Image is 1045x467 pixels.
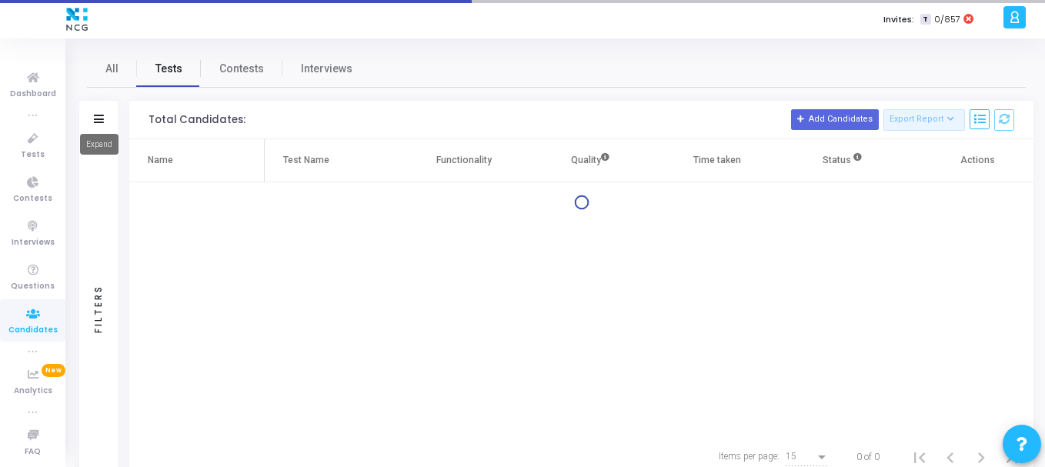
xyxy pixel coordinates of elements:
span: Candidates [8,324,58,337]
div: Expand [80,134,119,155]
span: Tests [21,148,45,162]
span: Contests [219,61,264,77]
span: 15 [786,451,796,462]
th: Test Name [265,139,400,182]
span: T [920,14,930,25]
div: Time taken [693,152,741,168]
th: Status [780,139,907,182]
div: Total Candidates: [149,114,245,126]
span: Contests [13,192,52,205]
th: Functionality [401,139,528,182]
div: Name [148,152,173,168]
span: Interviews [301,61,352,77]
span: Tests [155,61,182,77]
label: Invites: [883,13,914,26]
span: FAQ [25,445,41,459]
span: New [42,364,65,377]
mat-select: Items per page: [786,452,829,462]
div: 0 of 0 [856,450,880,464]
span: Dashboard [10,88,56,101]
span: 0/857 [934,13,960,26]
div: Items per page: [719,449,780,463]
span: Analytics [14,385,52,398]
span: All [105,61,119,77]
th: Quality [527,139,654,182]
img: logo [62,4,92,35]
button: Add Candidates [791,109,879,129]
div: Filters [92,224,105,393]
span: Interviews [12,236,55,249]
button: Export Report [883,109,966,131]
th: Actions [907,139,1034,182]
span: Questions [11,280,55,293]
